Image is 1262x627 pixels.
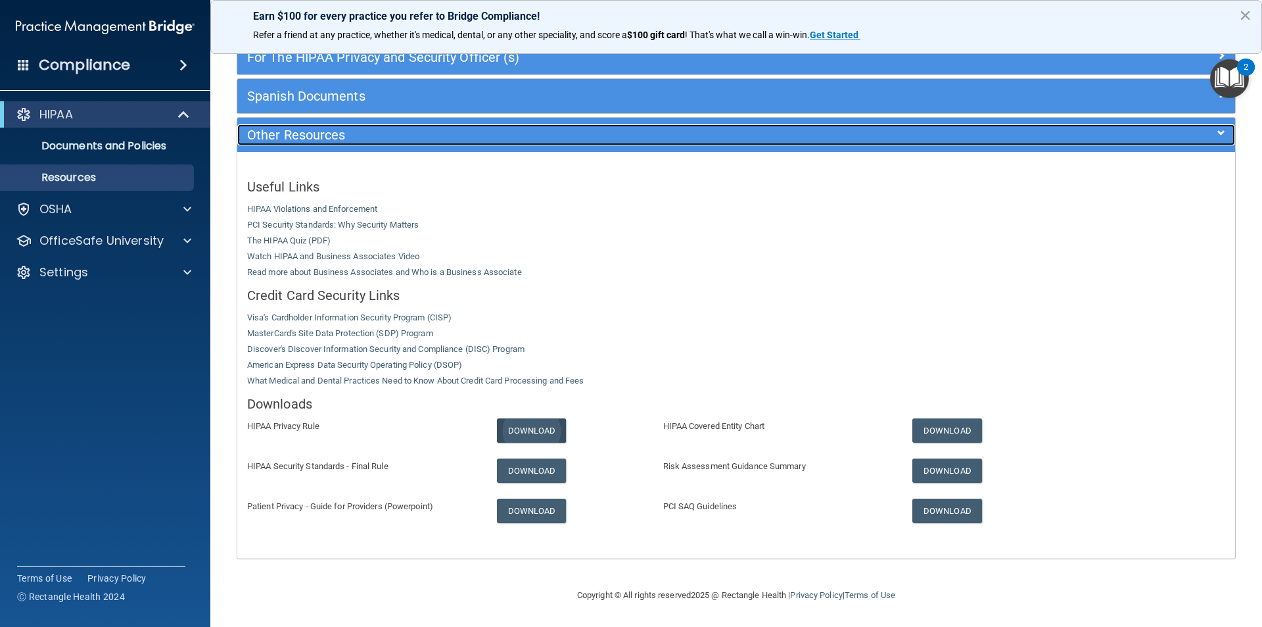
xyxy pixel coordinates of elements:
a: For The HIPAA Privacy and Security Officer (s) [247,47,1225,68]
a: PCI Security Standards: Why Security Matters [247,220,419,230]
a: Get Started [810,30,860,40]
a: HIPAA [16,107,191,122]
a: Download [912,418,982,443]
p: Resources [9,171,188,184]
h5: For The HIPAA Privacy and Security Officer (s) [247,50,976,64]
p: Risk Assessment Guidance Summary [663,459,893,474]
a: The HIPAA Quiz (PDF) [247,236,331,245]
p: HIPAA Privacy Rule [247,418,477,434]
a: Download [912,459,982,483]
a: Settings [16,264,191,280]
h5: Downloads [247,397,1225,411]
p: HIPAA Security Standards - Final Rule [247,459,477,474]
p: Documents and Policies [9,139,188,153]
a: Spanish Documents [247,86,1225,107]
a: Download [497,459,567,483]
a: Discover's Discover Information Security and Compliance (DISC) Program [247,344,525,354]
div: 2 [1244,67,1248,84]
span: Refer a friend at any practice, whether it's medical, dental, or any other speciality, and score a [253,30,627,40]
a: Download [912,499,982,523]
a: Terms of Use [845,590,895,600]
button: Close [1239,5,1251,26]
p: HIPAA Covered Entity Chart [663,418,893,434]
a: Download [497,418,567,443]
p: Settings [39,264,88,280]
a: Read more about Business Associates and Who is a Business Associate [247,267,522,277]
h5: Other Resources [247,128,976,142]
a: MasterCard's Site Data Protection (SDP) Program [247,328,433,338]
a: Watch HIPAA and Business Associates Video [247,251,419,261]
p: HIPAA [39,107,73,122]
p: PCI SAQ Guidelines [663,499,893,514]
strong: Get Started [810,30,858,40]
h5: Spanish Documents [247,89,976,103]
p: Patient Privacy - Guide for Providers (Powerpoint) [247,499,477,514]
a: OSHA [16,201,191,217]
a: OfficeSafe University [16,233,191,249]
h4: Compliance [39,56,130,74]
strong: $100 gift card [627,30,685,40]
button: Open Resource Center, 2 new notifications [1210,59,1249,98]
a: American Express Data Security Operating Policy (DSOP) [247,360,462,370]
div: Copyright © All rights reserved 2025 @ Rectangle Health | | [496,574,976,616]
a: Privacy Policy [790,590,842,600]
p: OSHA [39,201,72,217]
a: Other Resources [247,124,1225,145]
a: Download [497,499,567,523]
a: HIPAA Violations and Enforcement [247,204,377,214]
a: What Medical and Dental Practices Need to Know About Credit Card Processing and Fees [247,376,584,386]
h5: Credit Card Security Links [247,288,1225,303]
a: Terms of Use [17,572,72,585]
img: PMB logo [16,14,195,40]
p: OfficeSafe University [39,233,164,249]
h5: Useful Links [247,180,1225,194]
a: Visa's Cardholder Information Security Program (CISP) [247,313,452,322]
span: Ⓒ Rectangle Health 2024 [17,590,125,603]
span: ! That's what we call a win-win. [685,30,810,40]
a: Privacy Policy [87,572,147,585]
p: Earn $100 for every practice you refer to Bridge Compliance! [253,10,1219,22]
